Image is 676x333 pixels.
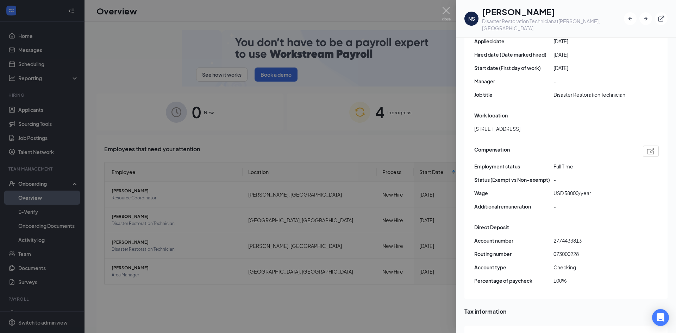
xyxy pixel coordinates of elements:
button: ArrowLeftNew [624,12,637,25]
span: Work location [474,111,508,119]
button: ExternalLink [655,12,668,25]
span: Routing number [474,250,553,258]
span: Percentage of paycheck [474,277,553,284]
svg: ArrowRight [642,15,649,22]
span: Account number [474,237,553,244]
span: [DATE] [553,64,633,72]
svg: ExternalLink [658,15,665,22]
span: Employment status [474,162,553,170]
div: NS [468,15,475,22]
span: Manager [474,77,553,85]
span: USD 58000/year [553,189,633,197]
span: Checking [553,263,633,271]
span: Status (Exempt vs Non-exempt) [474,176,553,184]
span: Tax information [464,307,668,316]
span: Wage [474,189,553,197]
span: Job title [474,91,553,98]
span: [DATE] [553,51,633,58]
button: ArrowRight [639,12,652,25]
span: Compensation [474,146,510,157]
div: Disaster Restoration Technician at [PERSON_NAME], [GEOGRAPHIC_DATA] [482,18,624,32]
span: 2774433813 [553,237,633,244]
span: Direct Deposit [474,223,509,231]
span: [DATE] [553,37,633,45]
h1: [PERSON_NAME] [482,6,624,18]
svg: ArrowLeftNew [627,15,634,22]
span: Account type [474,263,553,271]
span: - [553,203,633,210]
div: Open Intercom Messenger [652,309,669,326]
span: Applied date [474,37,553,45]
span: Additional remuneration [474,203,553,210]
span: Disaster Restoration Technician [553,91,633,98]
span: 100% [553,277,633,284]
span: Hired date (Date marked hired) [474,51,553,58]
span: - [553,77,633,85]
span: Full Time [553,162,633,170]
span: - [553,176,633,184]
span: [STREET_ADDRESS] [474,125,520,133]
span: 073000228 [553,250,633,258]
span: Start date (First day of work) [474,64,553,72]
